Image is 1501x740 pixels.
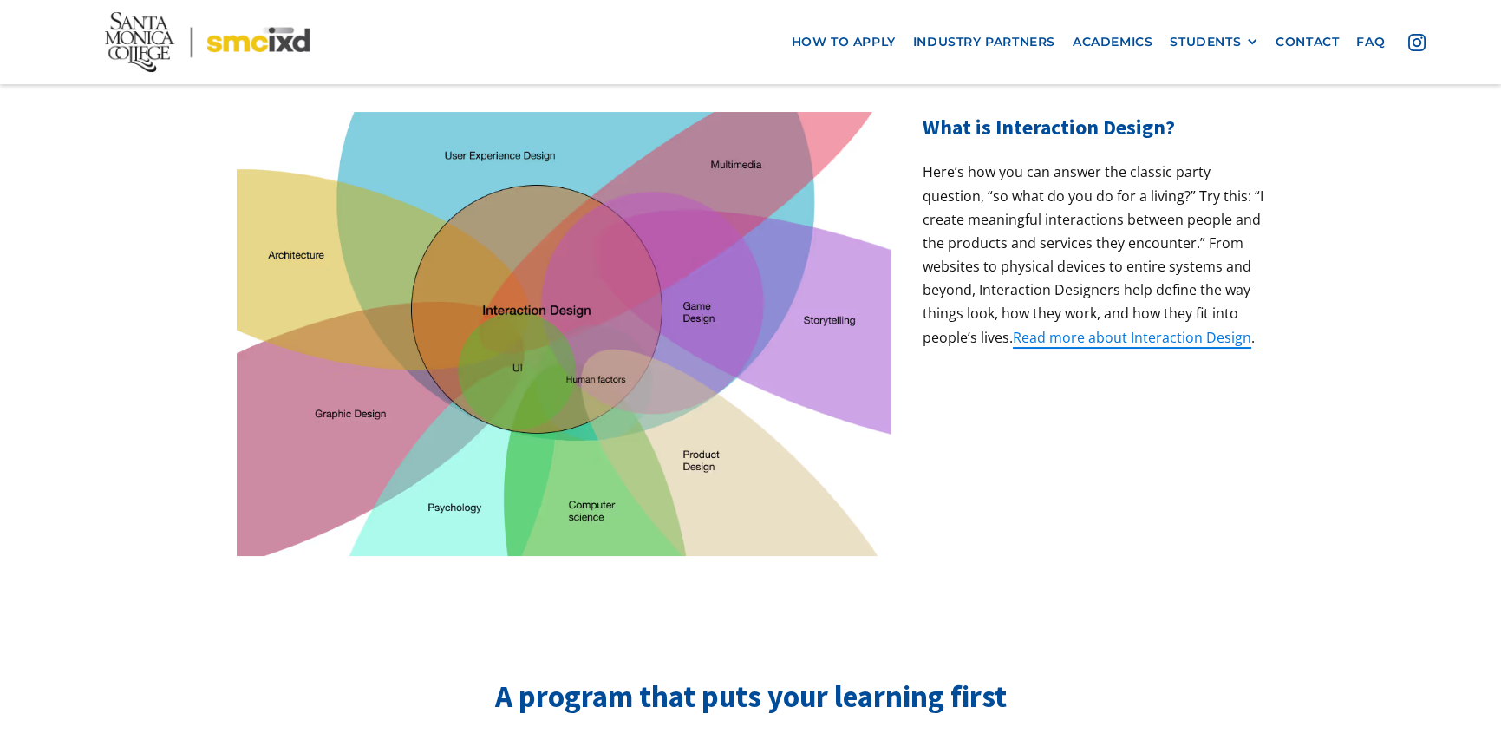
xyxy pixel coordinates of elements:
h2: A program that puts your learning first [237,678,1264,717]
a: contact [1267,26,1348,58]
div: STUDENTS [1170,35,1241,49]
h2: What is Interaction Design? [923,112,1264,143]
img: Santa Monica College - SMC IxD logo [105,12,310,72]
a: Academics [1064,26,1161,58]
img: venn diagram showing how your career can be built from the IxD Bachelor's Degree and your interes... [237,112,891,556]
p: Here’s how you can answer the classic party question, “so what do you do for a living?” Try this:... [923,160,1264,350]
a: Read more about Interaction Design [1013,328,1251,349]
a: industry partners [904,26,1064,58]
a: how to apply [783,26,904,58]
a: faq [1348,26,1393,58]
div: STUDENTS [1170,35,1258,49]
img: icon - instagram [1408,34,1426,51]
